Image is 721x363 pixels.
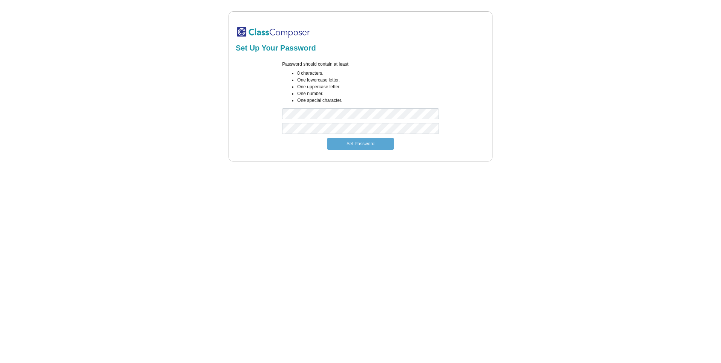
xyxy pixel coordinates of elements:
[236,43,485,52] h2: Set Up Your Password
[297,90,439,97] li: One number.
[297,97,439,104] li: One special character.
[297,70,439,77] li: 8 characters.
[282,61,350,68] label: Password should contain at least:
[297,77,439,83] li: One lowercase letter.
[297,83,439,90] li: One uppercase letter.
[327,138,394,150] button: Set Password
